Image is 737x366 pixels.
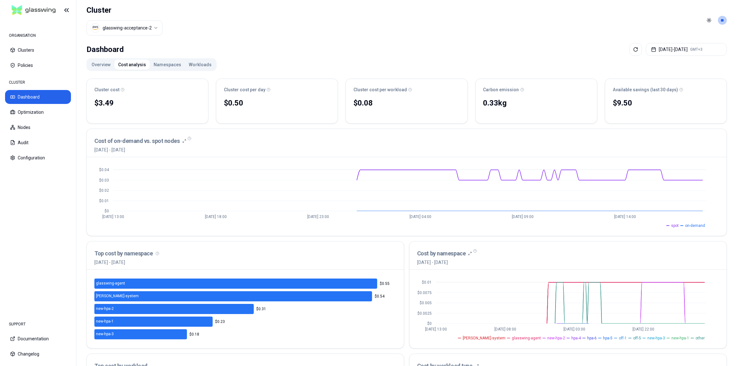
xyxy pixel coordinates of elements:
[94,98,200,108] div: $3.49
[646,43,727,56] button: [DATE]-[DATE]GMT+3
[5,347,71,361] button: Changelog
[483,98,589,108] div: 0.33 kg
[5,318,71,331] div: SUPPORT
[94,87,200,93] div: Cluster cost
[425,327,447,332] tspan: [DATE] 13:00
[99,199,109,203] tspan: $0.01
[417,259,472,266] span: [DATE] - [DATE]
[671,223,679,228] span: spot
[103,25,152,31] div: glasswing-acceptance-2
[86,5,162,15] h1: Cluster
[463,336,505,341] span: [PERSON_NAME]-system
[9,3,58,18] img: GlassWing
[614,215,636,219] tspan: [DATE] 14:00
[185,60,215,70] button: Workloads
[420,301,432,305] tspan: $0.005
[224,87,330,93] div: Cluster cost per day
[512,215,534,219] tspan: [DATE] 09:00
[603,336,613,341] span: hpa-5
[92,25,98,31] img: aws
[5,58,71,72] button: Policies
[417,249,466,258] h3: Cost by namespace
[99,178,109,183] tspan: $0.03
[353,98,460,108] div: $0.08
[102,215,124,219] tspan: [DATE] 13:00
[696,336,705,341] span: other
[671,336,689,341] span: new-hpa-1
[5,90,71,104] button: Dashboard
[633,336,641,341] span: off-5
[5,136,71,150] button: Audit
[205,215,227,219] tspan: [DATE] 18:00
[417,291,432,295] tspan: $0.0075
[613,98,719,108] div: $9.50
[647,336,665,341] span: new-hpa-3
[410,215,431,219] tspan: [DATE] 04:00
[99,188,109,193] tspan: $0.02
[94,147,186,153] span: [DATE] - [DATE]
[5,120,71,134] button: Nodes
[5,29,71,42] div: ORGANISATION
[5,151,71,165] button: Configuration
[307,215,329,219] tspan: [DATE] 23:00
[422,280,432,285] tspan: $0.01
[86,20,162,35] button: Select a value
[5,105,71,119] button: Optimization
[587,336,597,341] span: hpa-6
[685,223,705,228] span: on-demand
[150,60,185,70] button: Namespaces
[571,336,581,341] span: hpa-4
[114,60,150,70] button: Cost analysis
[512,336,541,341] span: glasswing-agent
[94,137,180,145] h3: Cost of on-demand vs. spot nodes
[417,311,432,316] tspan: $0.0025
[99,168,109,172] tspan: $0.04
[494,327,516,332] tspan: [DATE] 08:00
[5,332,71,346] button: Documentation
[690,47,702,52] span: GMT+3
[613,87,719,93] div: Available savings (last 30 days)
[427,321,432,326] tspan: $0
[224,98,330,108] div: $0.50
[563,327,585,332] tspan: [DATE] 03:00
[483,87,589,93] div: Carbon emission
[5,43,71,57] button: Clusters
[94,259,396,266] p: [DATE] - [DATE]
[619,336,627,341] span: off-1
[94,249,396,258] h3: Top cost by namespace
[105,209,109,213] tspan: $0
[547,336,565,341] span: new-hpa-2
[86,43,124,56] div: Dashboard
[88,60,114,70] button: Overview
[5,76,71,89] div: CLUSTER
[632,327,654,332] tspan: [DATE] 22:00
[353,87,460,93] div: Cluster cost per workload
